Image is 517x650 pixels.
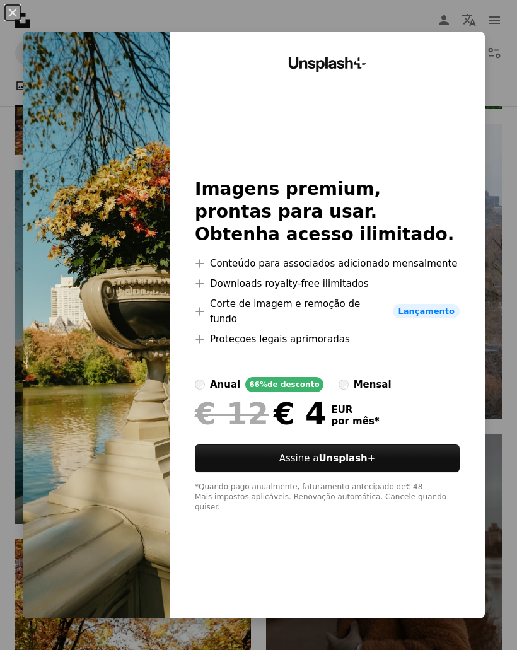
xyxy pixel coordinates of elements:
[339,380,349,390] input: mensal
[195,397,326,430] div: € 4
[331,404,379,415] span: EUR
[318,453,375,464] strong: Unsplash+
[195,178,460,246] h2: Imagens premium, prontas para usar. Obtenha acesso ilimitado.
[393,304,460,319] span: Lançamento
[195,444,460,472] button: Assine aUnsplash+
[331,415,379,427] span: por mês *
[195,332,460,347] li: Proteções legais aprimoradas
[195,276,460,291] li: Downloads royalty-free ilimitados
[195,380,205,390] input: anual66%de desconto
[354,377,392,392] div: mensal
[210,377,240,392] div: anual
[195,482,460,513] div: *Quando pago anualmente, faturamento antecipado de € 48 Mais impostos aplicáveis. Renovação autom...
[195,256,460,271] li: Conteúdo para associados adicionado mensalmente
[245,377,323,392] div: 66% de desconto
[195,397,269,430] span: € 12
[195,296,460,327] li: Corte de imagem e remoção de fundo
